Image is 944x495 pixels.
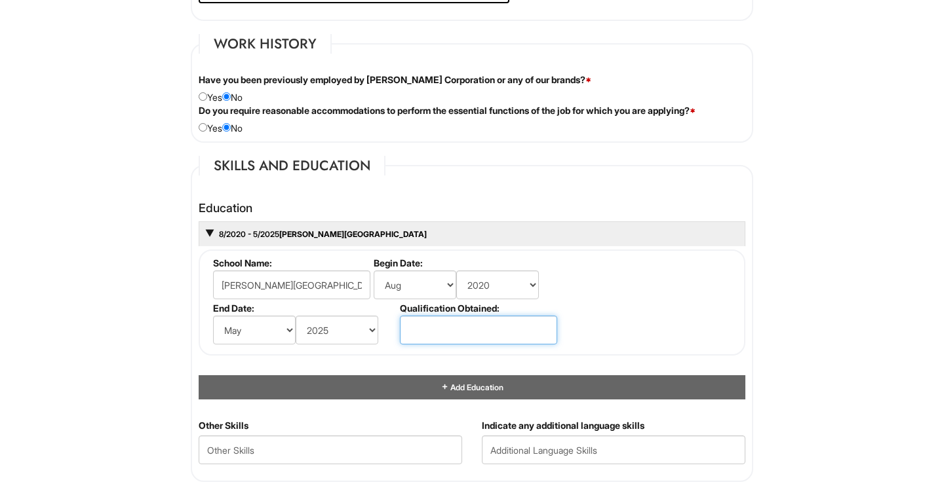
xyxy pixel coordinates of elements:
label: Do you require reasonable accommodations to perform the essential functions of the job for which ... [199,104,696,117]
label: Indicate any additional language skills [482,419,644,432]
label: Begin Date: [374,257,555,268]
label: End Date: [213,302,395,314]
div: Yes No [189,73,755,104]
span: Add Education [449,382,503,392]
input: Additional Language Skills [482,435,745,464]
h4: Education [199,202,745,215]
div: Yes No [189,104,755,135]
span: 8/2020 - 5/2025 [218,229,279,239]
label: School Name: [213,257,368,268]
label: Other Skills [199,419,248,432]
legend: Skills and Education [199,156,385,175]
a: 8/2020 - 5/2025[PERSON_NAME][GEOGRAPHIC_DATA] [218,229,427,239]
input: Other Skills [199,435,462,464]
label: Qualification Obtained: [400,302,555,314]
label: Have you been previously employed by [PERSON_NAME] Corporation or any of our brands? [199,73,591,86]
a: Add Education [441,382,503,392]
legend: Work History [199,34,332,54]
